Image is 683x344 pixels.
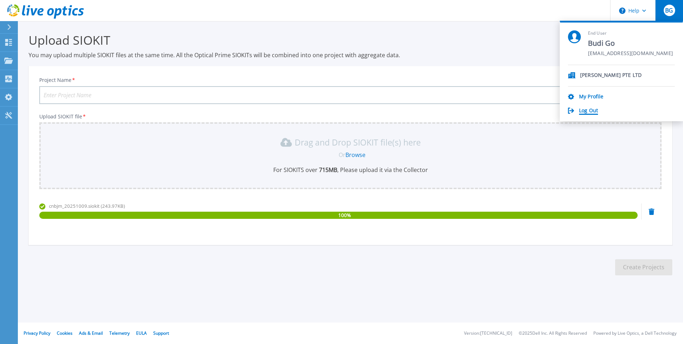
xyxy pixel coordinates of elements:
[136,330,147,336] a: EULA
[39,114,662,119] p: Upload SIOKIT file
[338,212,351,219] span: 100 %
[464,331,512,336] li: Version: [TECHNICAL_ID]
[580,72,642,79] p: [PERSON_NAME] PTE LTD
[579,108,598,114] a: Log Out
[593,331,677,336] li: Powered by Live Optics, a Dell Technology
[24,330,50,336] a: Privacy Policy
[519,331,587,336] li: © 2025 Dell Inc. All Rights Reserved
[44,166,657,174] p: For SIOKITS over , Please upload it via the Collector
[295,139,421,146] p: Drag and Drop SIOKIT file(s) here
[29,51,672,59] p: You may upload multiple SIOKIT files at the same time. All the Optical Prime SIOKITs will be comb...
[615,259,672,275] button: Create Projects
[39,86,662,104] input: Enter Project Name
[588,30,673,36] span: End User
[153,330,169,336] a: Support
[588,50,673,57] span: [EMAIL_ADDRESS][DOMAIN_NAME]
[109,330,130,336] a: Telemetry
[588,39,673,48] span: Budi Go
[44,137,657,174] div: Drag and Drop SIOKIT file(s) here OrBrowseFor SIOKITS over 715MB, Please upload it via the Collector
[79,330,103,336] a: Ads & Email
[49,203,125,209] span: cnbjm_20251009.siokit (243.97KB)
[39,78,76,83] label: Project Name
[318,166,337,174] b: 715 MB
[345,151,365,159] a: Browse
[29,32,672,48] h3: Upload SIOKIT
[339,151,345,159] span: Or
[665,8,673,13] span: BG
[579,94,603,100] a: My Profile
[57,330,73,336] a: Cookies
